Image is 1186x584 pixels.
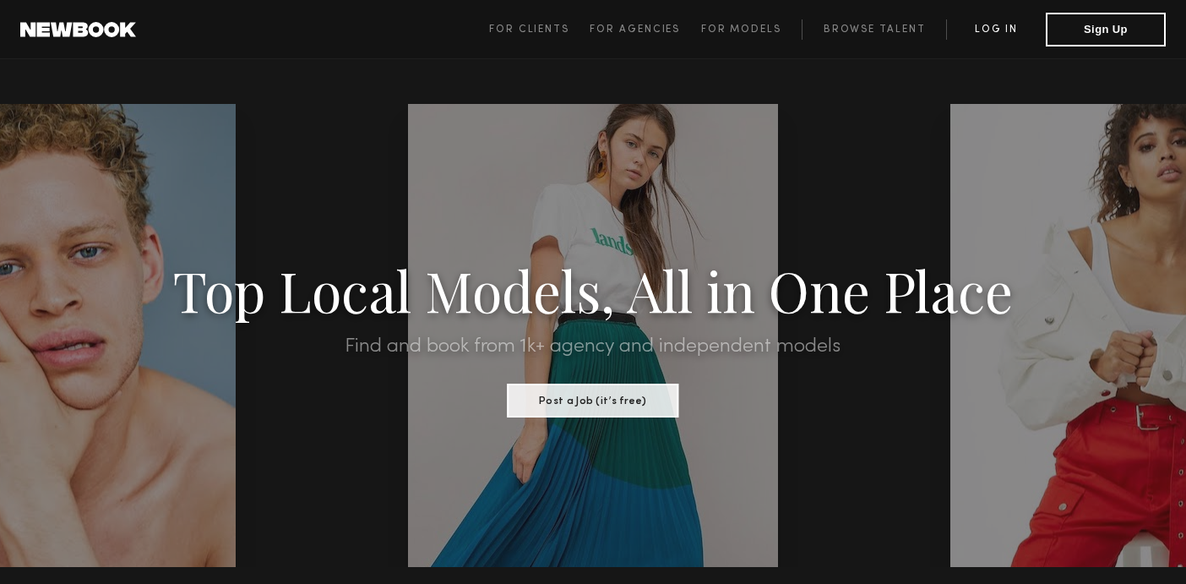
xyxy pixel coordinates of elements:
button: Sign Up [1046,13,1166,46]
button: Post a Job (it’s free) [507,384,678,418]
a: For Clients [489,19,590,40]
a: Log in [946,19,1046,40]
span: For Clients [489,25,569,35]
a: For Models [701,19,802,40]
a: For Agencies [590,19,700,40]
a: Post a Job (it’s free) [507,390,678,408]
span: For Models [701,25,781,35]
h2: Find and book from 1k+ agency and independent models [89,336,1096,357]
a: Browse Talent [802,19,946,40]
span: For Agencies [590,25,680,35]
h1: Top Local Models, All in One Place [89,264,1096,316]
